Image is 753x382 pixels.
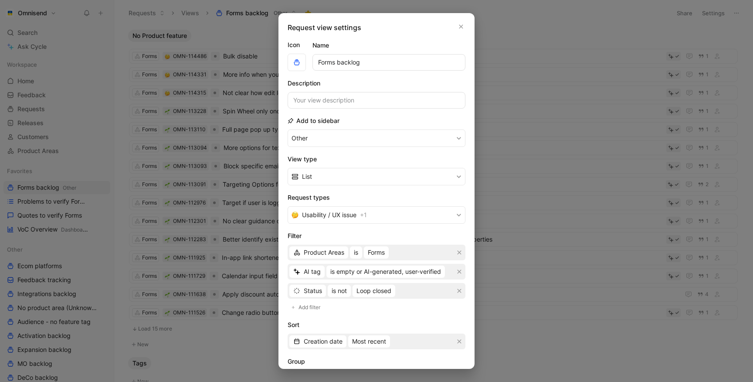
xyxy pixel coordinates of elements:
img: 🤔 [292,211,298,218]
span: is [354,247,358,258]
span: Usability / UX issue [302,210,356,220]
button: List [288,168,465,185]
input: Your view description [288,92,465,109]
h2: Request view settings [288,22,361,33]
span: is empty or AI-generated, user-verified [330,266,441,277]
h2: Filter [288,231,465,241]
button: Forms [364,246,389,259]
button: Product Areas [289,246,348,259]
span: Status [304,286,322,296]
span: Product Areas [304,247,344,258]
label: Icon [288,40,306,50]
span: Most recent [352,336,386,347]
button: Add filter [288,302,325,313]
h2: Name [312,40,329,51]
button: 🤔Usability / UX issue+1 [288,206,465,224]
button: Creation date [289,335,346,348]
span: is not [332,286,347,296]
span: Creation date [304,336,343,347]
span: AI tag [304,266,321,277]
button: is not [328,285,351,297]
span: Forms [368,247,385,258]
input: Your view name [312,54,465,71]
span: Add filter [298,303,321,312]
button: Other [288,130,465,147]
button: is [350,246,362,259]
h2: Request types [288,192,465,203]
button: Status [289,285,326,297]
button: AI tag [289,266,325,278]
h2: Add to sidebar [288,116,339,126]
h2: View type [288,154,465,164]
h2: Sort [288,320,465,330]
button: Loop closed [353,285,395,297]
button: is empty or AI-generated, user-verified [326,266,445,278]
h2: Description [288,78,320,89]
h2: Group [288,356,465,367]
span: + 1 [360,210,367,220]
button: Most recent [348,335,390,348]
span: Loop closed [356,286,391,296]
